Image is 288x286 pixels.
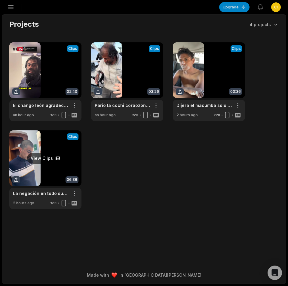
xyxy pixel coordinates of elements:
button: Upgrade [219,2,250,12]
h2: Projects [9,20,39,29]
div: Open Intercom Messenger [268,266,282,280]
a: Pario la cochi coraozon ❤️#patrullaespiritual #sotorimalamasaya #sintantachinichanga #tazodorado ... [95,102,150,108]
a: El chango león agradecido con el [PERSON_NAME] #patrullaespiritua #padrinoalexis [13,102,68,108]
a: La negación en todo su explendor su familia ya fue a dar luz verde para que reciba el tratamiento... [13,190,68,196]
a: Dijera el macumba solo traía una lata de spray [176,102,232,108]
img: heart emoji [112,272,117,278]
button: 4 projects [250,21,279,28]
div: Made with in [GEOGRAPHIC_DATA][PERSON_NAME] [8,272,280,278]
